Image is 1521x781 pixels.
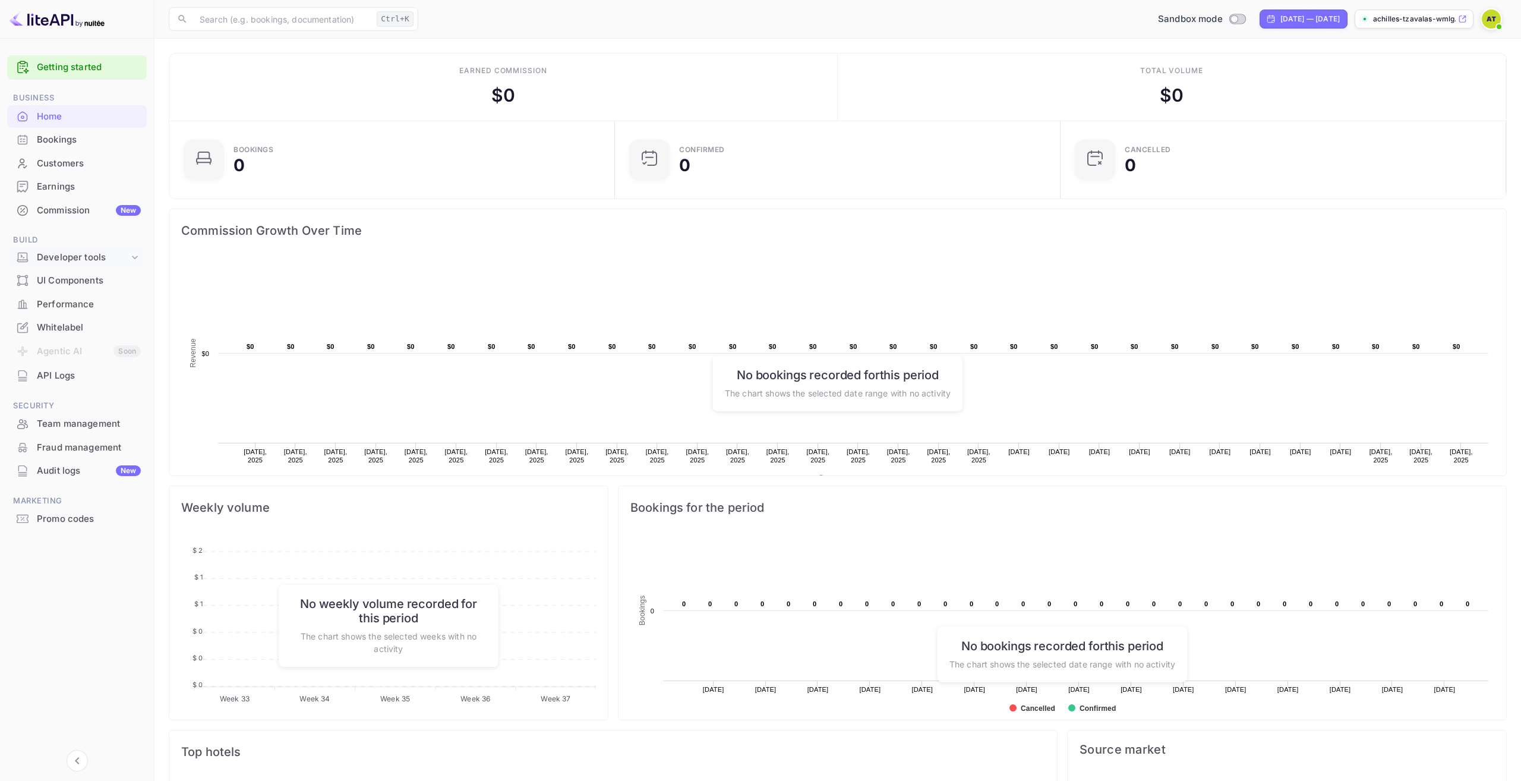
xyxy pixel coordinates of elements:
[1412,343,1420,350] text: $0
[1290,448,1311,455] text: [DATE]
[7,293,147,315] a: Performance
[755,686,777,693] text: [DATE]
[364,448,387,464] text: [DATE], 2025
[189,338,197,367] text: Revenue
[943,600,947,607] text: 0
[193,7,372,31] input: Search (e.g. bookings, documentation)
[964,686,985,693] text: [DATE]
[67,750,88,771] button: Collapse navigation
[1140,65,1204,76] div: Total volume
[37,441,141,455] div: Fraud management
[1210,448,1231,455] text: [DATE]
[10,10,105,29] img: LiteAPI logo
[605,448,629,464] text: [DATE], 2025
[1230,600,1234,607] text: 0
[116,465,141,476] div: New
[7,247,147,268] div: Developer tools
[1178,600,1182,607] text: 0
[367,343,375,350] text: $0
[1369,448,1393,464] text: [DATE], 2025
[970,600,973,607] text: 0
[380,694,410,703] tspan: Week 35
[1251,343,1259,350] text: $0
[734,600,738,607] text: 0
[244,448,267,464] text: [DATE], 2025
[7,412,147,434] a: Team management
[1440,600,1443,607] text: 0
[7,436,147,459] div: Fraud management
[708,600,712,607] text: 0
[1091,343,1099,350] text: $0
[7,199,147,222] div: CommissionNew
[1021,600,1025,607] text: 0
[679,157,690,174] div: 0
[1453,343,1460,350] text: $0
[7,495,147,508] span: Marketing
[37,251,129,264] div: Developer tools
[760,600,764,607] text: 0
[1330,448,1352,455] text: [DATE]
[725,386,951,399] p: The chart shows the selected date range with no activity
[806,448,829,464] text: [DATE], 2025
[37,204,141,218] div: Commission
[291,630,487,655] p: The chart shows the selected weeks with no activity
[7,412,147,436] div: Team management
[787,600,790,607] text: 0
[1074,600,1077,607] text: 0
[1332,343,1340,350] text: $0
[541,694,570,703] tspan: Week 37
[7,269,147,291] a: UI Components
[725,367,951,382] h6: No bookings recorded for this period
[377,11,414,27] div: Ctrl+K
[1152,600,1156,607] text: 0
[829,475,859,483] text: Revenue
[679,146,725,153] div: Confirmed
[327,343,335,350] text: $0
[181,498,596,517] span: Weekly volume
[525,448,548,464] text: [DATE], 2025
[324,448,348,464] text: [DATE], 2025
[729,343,737,350] text: $0
[630,498,1494,517] span: Bookings for the period
[1413,600,1417,607] text: 0
[1016,686,1037,693] text: [DATE]
[608,343,616,350] text: $0
[37,298,141,311] div: Performance
[247,343,254,350] text: $0
[7,92,147,105] span: Business
[37,133,141,147] div: Bookings
[37,321,141,335] div: Whitelabel
[891,600,895,607] text: 0
[995,600,999,607] text: 0
[445,448,468,464] text: [DATE], 2025
[181,221,1494,240] span: Commission Growth Over Time
[1100,600,1103,607] text: 0
[7,459,147,481] a: Audit logsNew
[930,343,938,350] text: $0
[194,573,203,581] tspan: $ 1
[7,234,147,247] span: Build
[1225,686,1247,693] text: [DATE]
[407,343,415,350] text: $0
[1131,343,1138,350] text: $0
[233,157,245,174] div: 0
[284,448,307,464] text: [DATE], 2025
[37,464,141,478] div: Audit logs
[7,459,147,483] div: Audit logsNew
[860,686,881,693] text: [DATE]
[300,694,330,703] tspan: Week 34
[1160,82,1184,109] div: $ 0
[1125,146,1171,153] div: CANCELLED
[850,343,857,350] text: $0
[1361,600,1365,607] text: 0
[181,742,1045,761] span: Top hotels
[220,694,250,703] tspan: Week 33
[839,600,842,607] text: 0
[291,597,487,625] h6: No weekly volume recorded for this period
[970,343,978,350] text: $0
[460,694,490,703] tspan: Week 36
[7,105,147,128] div: Home
[1126,600,1129,607] text: 0
[7,508,147,531] div: Promo codes
[491,82,515,109] div: $ 0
